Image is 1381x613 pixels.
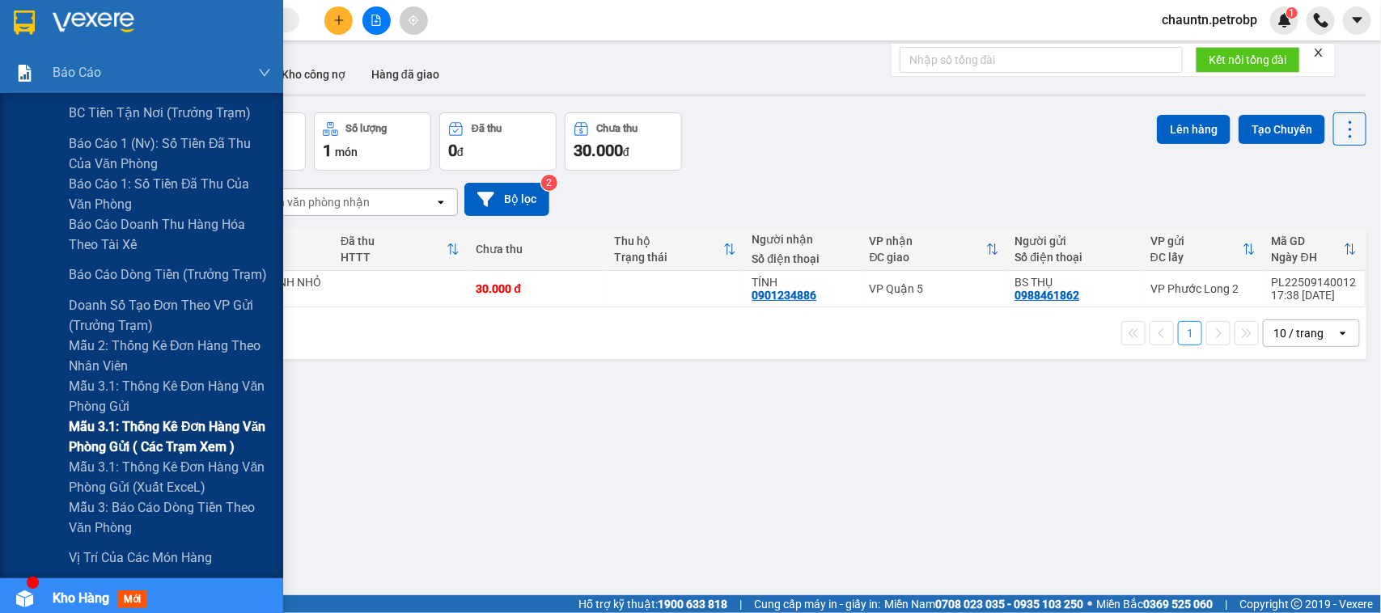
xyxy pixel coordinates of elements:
[69,295,271,336] span: Doanh số tạo đơn theo VP gửi (trưởng trạm)
[69,547,212,568] span: Vị trí của các món hàng
[1272,235,1344,247] div: Mã GD
[258,194,370,210] div: Chọn văn phòng nhận
[314,112,431,171] button: Số lượng1món
[341,235,447,247] div: Đã thu
[69,133,271,174] span: Báo cáo 1 (nv): Số tiền đã thu của văn phòng
[69,264,267,285] span: Báo cáo dòng tiền (trưởng trạm)
[1178,321,1202,345] button: 1
[408,15,419,26] span: aim
[606,228,744,271] th: Toggle SortBy
[333,228,468,271] th: Toggle SortBy
[739,595,742,613] span: |
[1272,276,1357,289] div: PL22509140012
[1313,47,1324,58] span: close
[1225,595,1227,613] span: |
[14,11,35,35] img: logo-vxr
[1096,595,1213,613] span: Miền Bắc
[1272,289,1357,302] div: 17:38 [DATE]
[269,55,358,94] button: Kho công nợ
[1150,235,1243,247] div: VP gửi
[448,141,457,160] span: 0
[1087,601,1092,607] span: ⚪️
[258,66,271,79] span: down
[541,175,557,191] sup: 2
[335,146,358,159] span: món
[752,252,854,265] div: Số điện thoại
[1196,47,1300,73] button: Kết nối tổng đài
[1015,289,1080,302] div: 0988461862
[1143,598,1213,611] strong: 0369 525 060
[1314,13,1328,27] img: phone-icon
[935,598,1083,611] strong: 0708 023 035 - 0935 103 250
[358,55,452,94] button: Hàng đã giao
[1157,115,1231,144] button: Lên hàng
[1015,276,1134,289] div: BS THỤ
[1337,327,1349,340] svg: open
[614,251,723,264] div: Trạng thái
[53,62,101,82] span: Báo cáo
[623,146,629,159] span: đ
[333,15,345,26] span: plus
[117,590,147,608] span: mới
[1350,13,1365,27] span: caret-down
[752,289,817,302] div: 0901234886
[476,243,598,256] div: Chưa thu
[1291,598,1303,610] span: copyright
[1150,251,1243,264] div: ĐC lấy
[614,235,723,247] div: Thu hộ
[464,183,549,216] button: Bộ lọc
[457,146,464,159] span: đ
[1149,10,1270,30] span: chauntn.petrobp
[371,15,382,26] span: file-add
[1286,7,1298,19] sup: 1
[870,282,999,295] div: VP Quận 5
[754,595,880,613] span: Cung cấp máy in - giấy in:
[1264,228,1365,271] th: Toggle SortBy
[1015,251,1134,264] div: Số điện thoại
[16,590,33,607] img: warehouse-icon
[752,233,854,246] div: Người nhận
[752,276,854,289] div: TÍNH
[1150,282,1256,295] div: VP Phước Long 2
[1273,325,1324,341] div: 10 / trang
[434,196,447,209] svg: open
[69,214,271,255] span: Báo cáo doanh thu hàng hóa theo tài xế
[69,497,271,538] span: Mẫu 3: Báo cáo dòng tiền theo văn phòng
[658,598,727,611] strong: 1900 633 818
[1142,228,1264,271] th: Toggle SortBy
[69,457,271,497] span: Mẫu 3.1: Thống kê đơn hàng văn phòng gửi (Xuất ExceL)
[69,376,271,416] span: Mẫu 3.1: Thống kê đơn hàng văn phòng gửi
[323,141,332,160] span: 1
[1209,51,1287,69] span: Kết nối tổng đài
[1277,13,1292,27] img: icon-new-feature
[1015,235,1134,247] div: Người gửi
[69,416,271,457] span: Mẫu 3.1: Thống kê đơn hàng văn phòng gửi ( các trạm xem )
[900,47,1183,73] input: Nhập số tổng đài
[324,6,353,35] button: plus
[870,235,986,247] div: VP nhận
[16,65,33,82] img: solution-icon
[69,103,251,123] span: BC tiền tận nơi (trưởng trạm)
[346,123,388,134] div: Số lượng
[362,6,391,35] button: file-add
[1289,7,1294,19] span: 1
[1343,6,1371,35] button: caret-down
[341,251,447,264] div: HTTT
[69,336,271,376] span: Mẫu 2: Thống kê đơn hàng theo nhân viên
[862,228,1007,271] th: Toggle SortBy
[53,590,109,606] span: Kho hàng
[574,141,623,160] span: 30.000
[597,123,638,134] div: Chưa thu
[472,123,502,134] div: Đã thu
[578,595,727,613] span: Hỗ trợ kỹ thuật:
[69,174,271,214] span: Báo cáo 1: Số tiền đã thu của văn phòng
[400,6,428,35] button: aim
[1272,251,1344,264] div: Ngày ĐH
[884,595,1083,613] span: Miền Nam
[870,251,986,264] div: ĐC giao
[476,282,598,295] div: 30.000 đ
[1239,115,1325,144] button: Tạo Chuyến
[565,112,682,171] button: Chưa thu30.000đ
[439,112,557,171] button: Đã thu0đ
